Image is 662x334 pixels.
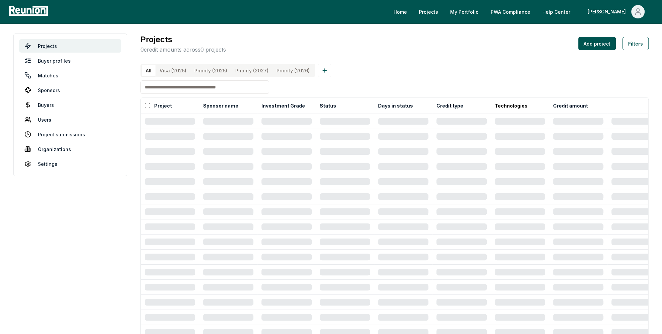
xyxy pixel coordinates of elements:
a: Project submissions [19,128,121,141]
p: 0 credit amounts across 0 projects [140,46,226,54]
a: Buyer profiles [19,54,121,67]
button: Credit type [435,99,465,112]
button: Filters [622,37,649,50]
button: Sponsor name [202,99,240,112]
button: Add project [578,37,616,50]
button: [PERSON_NAME] [582,5,650,18]
div: [PERSON_NAME] [588,5,628,18]
a: Sponsors [19,83,121,97]
a: Help Center [537,5,576,18]
button: Project [153,99,173,112]
button: Visa (2025) [156,65,190,76]
a: My Portfolio [445,5,484,18]
button: Status [318,99,338,112]
button: Priority (2027) [231,65,273,76]
button: Days in status [377,99,414,112]
a: Users [19,113,121,126]
a: Home [388,5,412,18]
a: Settings [19,157,121,171]
a: Projects [414,5,443,18]
a: PWA Compliance [485,5,536,18]
a: Organizations [19,142,121,156]
a: Buyers [19,98,121,112]
h3: Projects [140,34,226,46]
nav: Main [388,5,655,18]
button: Investment Grade [260,99,306,112]
a: Matches [19,69,121,82]
button: All [142,65,156,76]
button: Credit amount [552,99,589,112]
a: Projects [19,39,121,53]
button: Priority (2025) [190,65,231,76]
button: Priority (2026) [273,65,314,76]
